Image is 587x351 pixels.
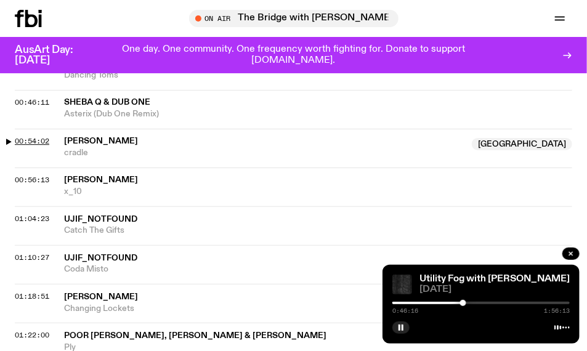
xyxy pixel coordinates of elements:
span: 00:54:02 [15,136,49,146]
span: Catch The Gifts [64,225,572,236]
span: 01:18:51 [15,291,49,301]
span: Ujif_notfound [64,254,137,262]
span: [PERSON_NAME] [64,292,138,301]
span: 01:10:27 [15,252,49,262]
span: cradle [64,147,464,159]
p: One day. One community. One frequency worth fighting for. Donate to support [DOMAIN_NAME]. [103,44,484,66]
button: 00:56:13 [15,177,49,184]
img: Cover of Giuseppe Ielasi's album "an insistence on material vol.2" [392,275,412,294]
button: 01:10:27 [15,254,49,261]
span: 00:46:11 [15,97,49,107]
span: Coda Misto [64,264,572,275]
span: [DATE] [419,285,570,294]
span: Dancing Toms [64,70,572,81]
span: [PERSON_NAME] [64,175,138,184]
span: 0:46:16 [392,308,418,314]
span: x_10 [64,186,572,198]
span: Changing Lockets [64,303,572,315]
span: 1:56:13 [544,308,570,314]
span: [GEOGRAPHIC_DATA] [472,138,572,150]
button: On AirThe Bridge with [PERSON_NAME] [189,10,399,27]
a: Utility Fog with [PERSON_NAME] [419,274,570,284]
button: 00:54:02 [15,138,49,145]
span: 01:04:23 [15,214,49,224]
span: Poor [PERSON_NAME], [PERSON_NAME] & [PERSON_NAME] [64,331,326,340]
span: 00:56:13 [15,175,49,185]
span: [PERSON_NAME] [64,137,138,145]
span: 01:22:00 [15,330,49,340]
button: 00:46:11 [15,99,49,106]
span: Sheba Q & Dub One [64,98,150,107]
h3: AusArt Day: [DATE] [15,45,94,66]
span: Ujif_notfound [64,215,137,224]
button: 01:04:23 [15,216,49,222]
button: 01:18:51 [15,293,49,300]
button: 01:22:00 [15,332,49,339]
span: Asterix (Dub One Remix) [64,108,572,120]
